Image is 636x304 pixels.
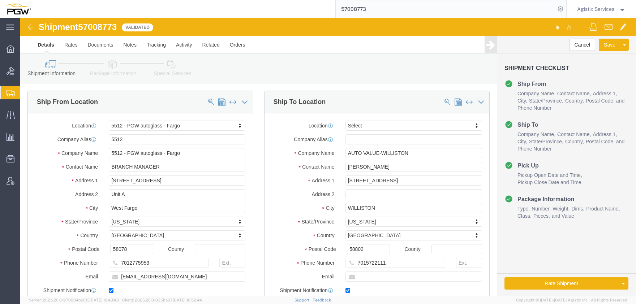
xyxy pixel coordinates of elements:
[29,298,119,302] span: Server: 2025.20.0-970904bc0f3
[313,298,331,302] a: Feedback
[577,5,614,13] span: Agistix Services
[336,0,555,18] input: Search for shipment number, reference number
[20,18,636,296] iframe: FS Legacy Container
[295,298,313,302] a: Support
[90,298,119,302] span: [DATE] 10:43:43
[122,298,202,302] span: Client: 2025.20.0-035ba07
[5,4,31,14] img: logo
[516,297,627,303] span: Copyright © [DATE]-[DATE] Agistix Inc., All Rights Reserved
[577,5,626,13] button: Agistix Services
[173,298,202,302] span: [DATE] 10:52:44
